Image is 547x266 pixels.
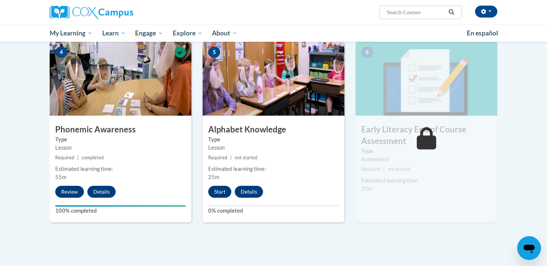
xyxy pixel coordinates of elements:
[356,41,497,116] img: Course Image
[50,29,93,38] span: My Learning
[55,186,84,198] button: Review
[467,29,498,37] span: En español
[97,25,131,42] a: Learn
[235,186,263,198] button: Details
[446,8,457,17] button: Search
[82,155,104,160] span: completed
[38,25,509,42] div: Main menu
[356,124,497,147] h3: Early Literacy End of Course Assessment
[45,25,97,42] a: My Learning
[235,155,257,160] span: not started
[55,144,186,152] div: Lesson
[383,166,385,172] span: |
[50,124,191,135] h3: Phonemic Awareness
[475,6,497,18] button: Account Settings
[208,155,227,160] span: Required
[203,41,344,116] img: Course Image
[208,47,220,58] span: 5
[55,155,74,160] span: Required
[361,185,372,192] span: 20m
[208,174,219,180] span: 25m
[207,25,243,42] a: About
[462,25,503,41] a: En español
[50,6,133,19] img: Cox Campus
[361,147,492,155] label: Type
[55,165,186,173] div: Estimated learning time:
[87,186,116,198] button: Details
[386,8,446,17] input: Search Courses
[203,124,344,135] h3: Alphabet Knowledge
[230,155,232,160] span: |
[208,165,339,173] div: Estimated learning time:
[208,207,339,215] label: 0% completed
[50,41,191,116] img: Course Image
[212,29,237,38] span: About
[102,29,126,38] span: Learn
[55,135,186,144] label: Type
[208,186,231,198] button: Start
[50,6,191,19] a: Cox Campus
[361,166,380,172] span: Required
[135,29,163,38] span: Engage
[173,29,203,38] span: Explore
[361,176,492,185] div: Estimated learning time:
[130,25,168,42] a: Engage
[361,155,492,163] div: Assessment
[388,166,410,172] span: not started
[77,155,79,160] span: |
[55,205,186,207] div: Your progress
[55,47,67,58] span: 4
[208,135,339,144] label: Type
[208,144,339,152] div: Lesson
[168,25,207,42] a: Explore
[361,47,373,58] span: 6
[55,207,186,215] label: 100% completed
[517,236,541,260] iframe: Button to launch messaging window
[55,174,66,180] span: 55m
